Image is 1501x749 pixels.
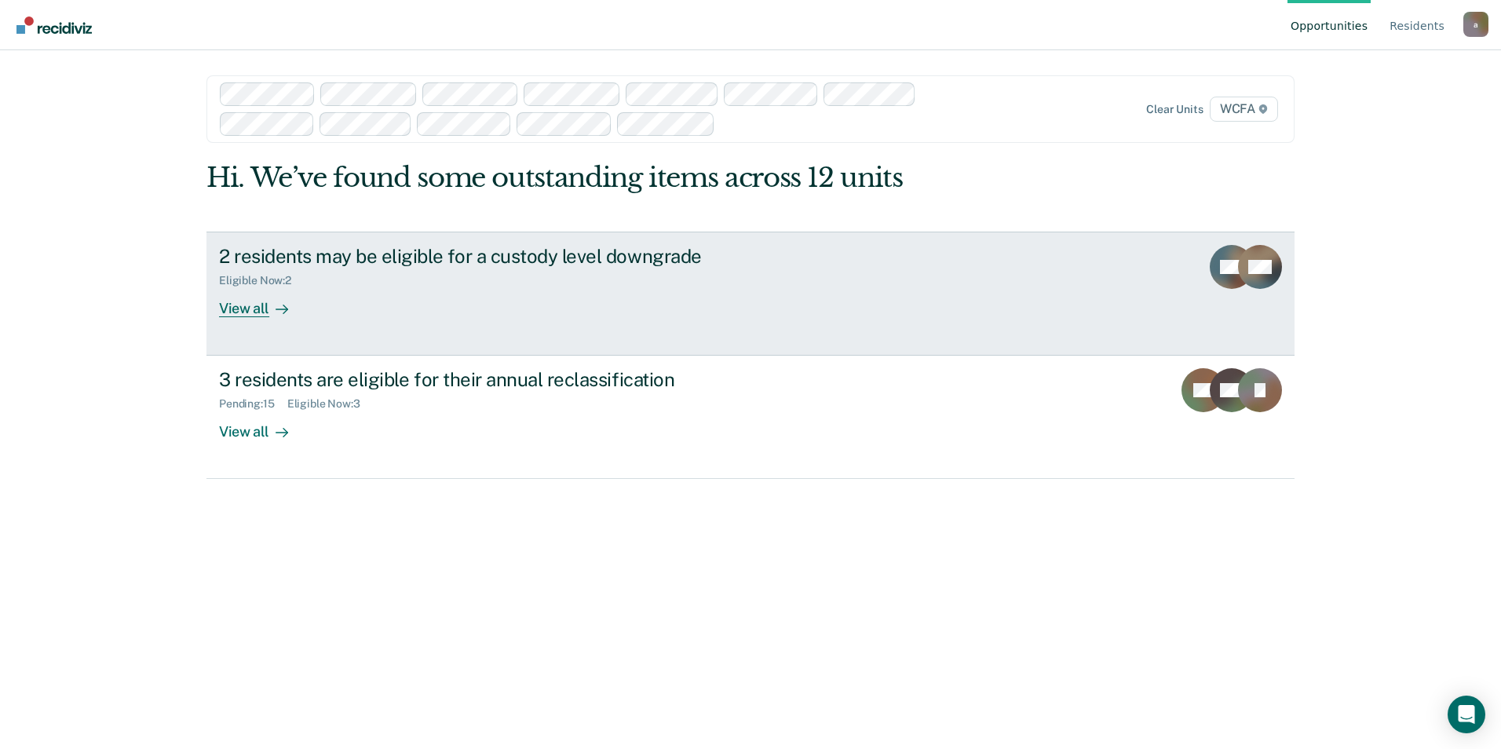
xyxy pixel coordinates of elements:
[219,287,307,317] div: View all
[219,274,304,287] div: Eligible Now : 2
[287,397,373,411] div: Eligible Now : 3
[1210,97,1278,122] span: WCFA
[1448,696,1485,733] div: Open Intercom Messenger
[206,162,1077,194] div: Hi. We’ve found some outstanding items across 12 units
[1463,12,1488,37] div: a
[219,245,770,268] div: 2 residents may be eligible for a custody level downgrade
[219,397,287,411] div: Pending : 15
[16,16,92,34] img: Recidiviz
[206,356,1295,479] a: 3 residents are eligible for their annual reclassificationPending:15Eligible Now:3View all
[1463,12,1488,37] button: Profile dropdown button
[219,411,307,441] div: View all
[206,232,1295,356] a: 2 residents may be eligible for a custody level downgradeEligible Now:2View all
[1146,103,1203,116] div: Clear units
[219,368,770,391] div: 3 residents are eligible for their annual reclassification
